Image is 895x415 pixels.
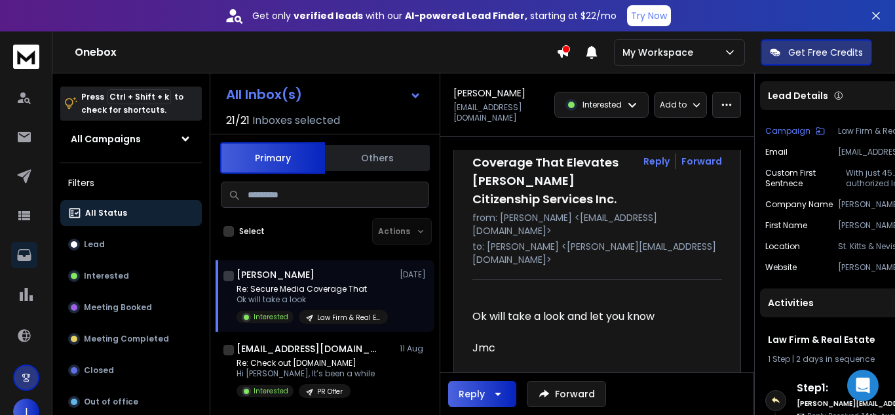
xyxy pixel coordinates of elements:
[765,126,810,136] p: Campaign
[472,309,712,325] div: Ok will take a look and let you know
[237,294,388,305] p: Ok will take a look
[239,226,265,237] label: Select
[237,358,375,368] p: Re: Check out [DOMAIN_NAME]
[252,9,617,22] p: Get only with our starting at $22/mo
[768,353,790,365] span: 1 Step
[400,344,429,354] p: 11 Aug
[60,126,202,152] button: All Campaigns
[768,89,828,102] p: Lead Details
[627,5,671,26] button: Try Now
[459,387,485,401] div: Reply
[254,312,288,322] p: Interested
[60,389,202,415] button: Out of office
[631,9,667,22] p: Try Now
[765,147,788,157] p: Email
[765,168,846,189] p: Custom First Sentnece
[582,100,622,110] p: Interested
[226,88,302,101] h1: All Inbox(s)
[643,155,670,168] button: Reply
[237,342,381,355] h1: [EMAIL_ADDRESS][DOMAIN_NAME]
[81,90,183,117] p: Press to check for shortcuts.
[60,263,202,289] button: Interested
[325,144,430,172] button: Others
[317,387,343,397] p: PR Offer
[681,155,722,168] div: Forward
[252,113,340,128] h3: Inboxes selected
[660,100,687,110] p: Add to
[107,89,171,104] span: Ctrl + Shift + k
[84,365,114,376] p: Closed
[84,302,152,313] p: Meeting Booked
[60,200,202,226] button: All Status
[226,113,250,128] span: 21 / 21
[237,368,375,379] p: Hi [PERSON_NAME], It’s been a while
[317,313,380,323] p: Law Firm & Real Estate
[254,386,288,396] p: Interested
[765,262,797,273] p: website
[622,46,698,59] p: My Workspace
[765,126,825,136] button: Campaign
[453,102,546,123] p: [EMAIL_ADDRESS][DOMAIN_NAME]
[765,199,833,210] p: Company Name
[448,381,516,407] button: Reply
[60,326,202,352] button: Meeting Completed
[761,39,872,66] button: Get Free Credits
[400,269,429,280] p: [DATE]
[60,174,202,192] h3: Filters
[84,271,129,281] p: Interested
[60,357,202,384] button: Closed
[527,381,606,407] button: Forward
[472,211,722,237] p: from: [PERSON_NAME] <[EMAIL_ADDRESS][DOMAIN_NAME]>
[796,353,875,365] span: 2 days in sequence
[85,208,127,218] p: All Status
[294,9,363,22] strong: verified leads
[453,87,525,100] h1: [PERSON_NAME]
[75,45,556,60] h1: Onebox
[71,132,141,146] h1: All Campaigns
[13,45,39,69] img: logo
[237,268,314,281] h1: [PERSON_NAME]
[405,9,527,22] strong: AI-powered Lead Finder,
[788,46,863,59] p: Get Free Credits
[84,397,138,407] p: Out of office
[237,284,388,294] p: Re: Secure Media Coverage That
[765,241,800,252] p: location
[765,220,807,231] p: First Name
[84,334,169,344] p: Meeting Completed
[472,240,722,266] p: to: [PERSON_NAME] <[PERSON_NAME][EMAIL_ADDRESS][DOMAIN_NAME]>
[60,231,202,258] button: Lead
[472,135,636,208] h1: Re: Secure Media Coverage That Elevates [PERSON_NAME] Citizenship Services Inc.
[220,142,325,174] button: Primary
[847,370,879,401] div: Open Intercom Messenger
[472,340,712,356] div: Jmc
[84,239,105,250] p: Lead
[60,294,202,321] button: Meeting Booked
[216,81,432,108] button: All Inbox(s)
